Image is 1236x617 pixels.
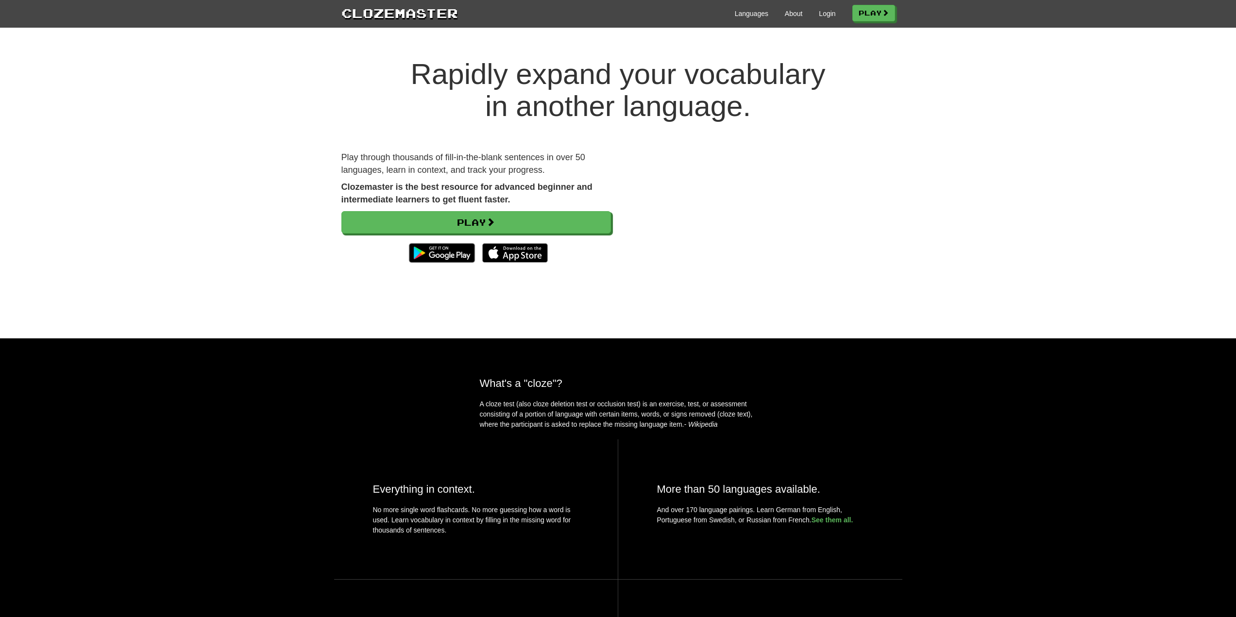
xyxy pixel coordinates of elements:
a: About [785,9,803,18]
strong: Clozemaster is the best resource for advanced beginner and intermediate learners to get fluent fa... [341,182,593,204]
h2: Everything in context. [373,483,579,495]
p: A cloze test (also cloze deletion test or occlusion test) is an exercise, test, or assessment con... [480,399,757,430]
a: Clozemaster [341,4,458,22]
a: Languages [735,9,768,18]
p: No more single word flashcards. No more guessing how a word is used. Learn vocabulary in context ... [373,505,579,540]
p: And over 170 language pairings. Learn German from English, Portuguese from Swedish, or Russian fr... [657,505,864,525]
a: Play [341,211,611,233]
h2: More than 50 languages available. [657,483,864,495]
h2: What's a "cloze"? [480,377,757,389]
em: - Wikipedia [684,420,718,428]
a: Login [819,9,835,18]
img: Download_on_the_App_Store_Badge_US-UK_135x40-25178aeef6eb6b83b96f5f2d004eda3bffbb37122de64afbaef7... [482,243,548,263]
img: Get it on Google Play [404,238,479,267]
p: Play through thousands of fill-in-the-blank sentences in over 50 languages, learn in context, and... [341,151,611,176]
a: See them all. [812,516,853,524]
a: Play [852,5,895,21]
